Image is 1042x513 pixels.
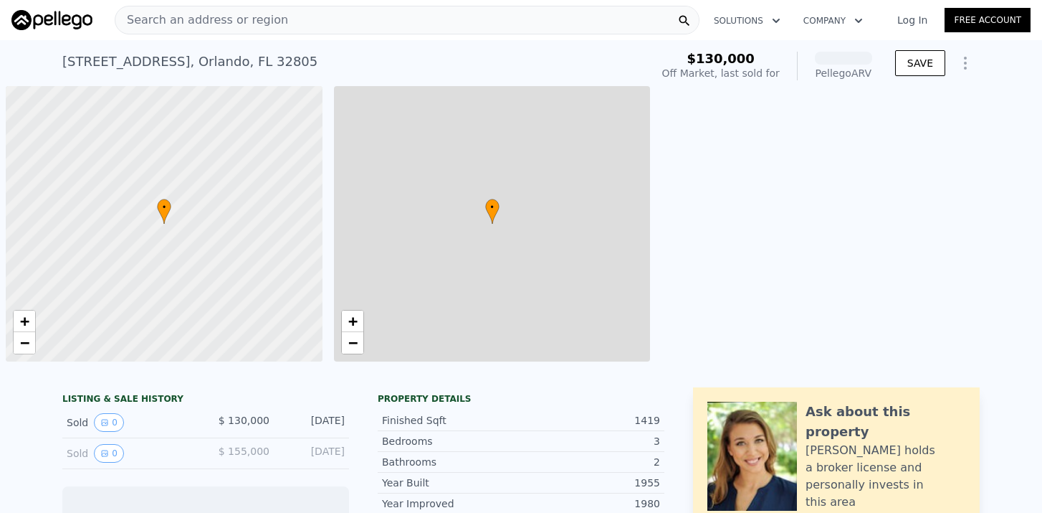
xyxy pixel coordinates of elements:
[382,413,521,428] div: Finished Sqft
[348,334,357,352] span: −
[521,455,660,469] div: 2
[687,51,755,66] span: $130,000
[485,199,500,224] div: •
[951,49,980,77] button: Show Options
[20,312,29,330] span: +
[219,415,269,426] span: $ 130,000
[792,8,874,34] button: Company
[662,66,780,80] div: Off Market, last sold for
[20,334,29,352] span: −
[11,10,92,30] img: Pellego
[945,8,1031,32] a: Free Account
[382,496,521,511] div: Year Improved
[702,8,792,34] button: Solutions
[382,434,521,448] div: Bedrooms
[880,13,945,27] a: Log In
[521,476,660,490] div: 1955
[485,201,500,214] span: •
[521,413,660,428] div: 1419
[382,455,521,469] div: Bathrooms
[895,50,945,76] button: SAVE
[94,444,124,463] button: View historical data
[281,444,345,463] div: [DATE]
[281,413,345,432] div: [DATE]
[94,413,124,432] button: View historical data
[219,446,269,457] span: $ 155,000
[521,496,660,511] div: 1980
[14,332,35,354] a: Zoom out
[806,402,965,442] div: Ask about this property
[348,312,357,330] span: +
[67,444,194,463] div: Sold
[157,201,171,214] span: •
[378,393,664,405] div: Property details
[67,413,194,432] div: Sold
[115,11,288,29] span: Search an address or region
[521,434,660,448] div: 3
[806,442,965,511] div: [PERSON_NAME] holds a broker license and personally invests in this area
[815,66,872,80] div: Pellego ARV
[382,476,521,490] div: Year Built
[157,199,171,224] div: •
[342,311,363,332] a: Zoom in
[62,52,317,72] div: [STREET_ADDRESS] , Orlando , FL 32805
[14,311,35,332] a: Zoom in
[62,393,349,408] div: LISTING & SALE HISTORY
[342,332,363,354] a: Zoom out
